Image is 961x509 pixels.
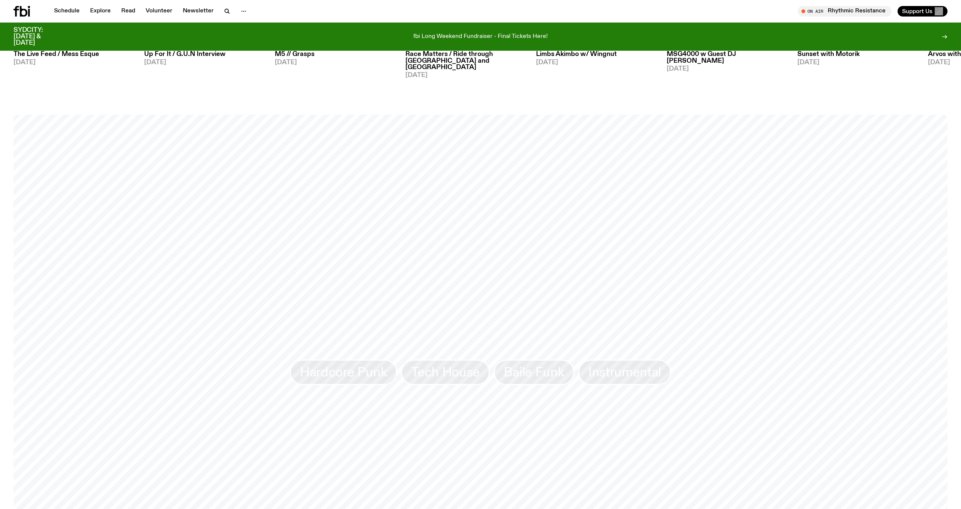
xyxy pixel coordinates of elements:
[405,51,528,70] h3: Race Matters / Ride through [GEOGRAPHIC_DATA] and [GEOGRAPHIC_DATA]
[144,51,267,57] h3: Up For It / G.U.N Interview
[14,51,136,57] h3: The Live Feed / Mess Esque
[141,6,177,17] a: Volunteer
[902,8,932,15] span: Support Us
[797,51,920,57] h3: Sunset with Motorik
[797,47,920,65] a: Sunset with Motorik[DATE]
[536,59,658,66] span: [DATE]
[14,27,62,46] h3: SYDCITY: [DATE] & [DATE]
[50,6,84,17] a: Schedule
[275,51,397,57] h3: M5 // Grasps
[275,47,397,65] a: M5 // Grasps[DATE]
[405,47,528,78] a: Race Matters / Ride through [GEOGRAPHIC_DATA] and [GEOGRAPHIC_DATA][DATE]
[275,59,397,66] span: [DATE]
[667,47,789,72] a: MSG4000 w Guest DJ [PERSON_NAME][DATE]
[300,365,387,379] span: Hardcore Punk
[588,365,661,379] span: Instrumental
[536,51,658,57] h3: Limbs Akimbo w/ Wingnut
[14,59,136,66] span: [DATE]
[494,359,574,385] a: Baile Funk
[411,365,479,379] span: Tech House
[86,6,115,17] a: Explore
[667,66,789,72] span: [DATE]
[413,33,548,40] p: fbi Long Weekend Fundraiser - Final Tickets Here!
[798,6,892,17] button: On AirRhythmic Resistance
[144,47,267,65] a: Up For It / G.U.N Interview[DATE]
[504,365,564,379] span: Baile Funk
[14,47,136,65] a: The Live Feed / Mess Esque[DATE]
[117,6,140,17] a: Read
[401,359,490,385] a: Tech House
[178,6,218,17] a: Newsletter
[578,359,671,385] a: Instrumental
[405,72,528,79] span: [DATE]
[536,47,658,65] a: Limbs Akimbo w/ Wingnut[DATE]
[667,51,789,64] h3: MSG4000 w Guest DJ [PERSON_NAME]
[144,59,267,66] span: [DATE]
[797,59,920,66] span: [DATE]
[290,359,397,385] a: Hardcore Punk
[898,6,947,17] button: Support Us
